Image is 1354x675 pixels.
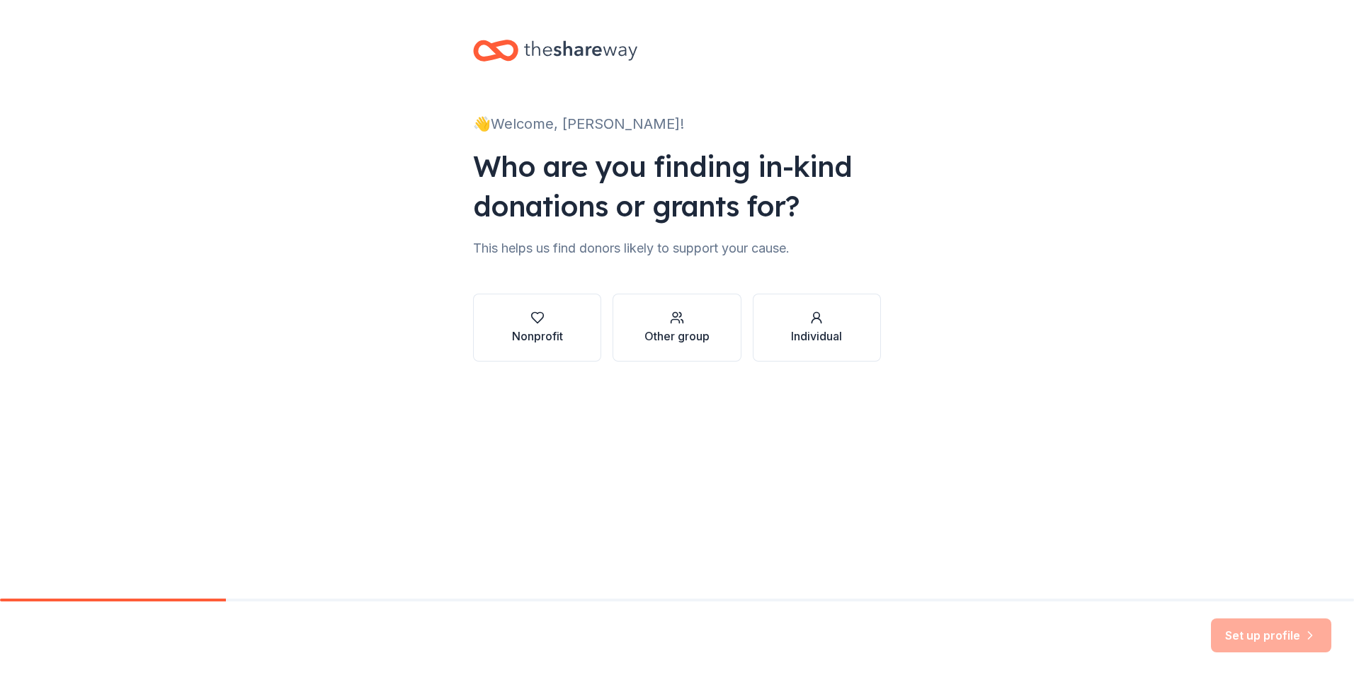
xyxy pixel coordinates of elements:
[791,328,842,345] div: Individual
[753,294,881,362] button: Individual
[613,294,741,362] button: Other group
[473,237,881,260] div: This helps us find donors likely to support your cause.
[473,294,601,362] button: Nonprofit
[512,328,563,345] div: Nonprofit
[473,112,881,135] div: 👋 Welcome, [PERSON_NAME]!
[644,328,710,345] div: Other group
[473,146,881,226] div: Who are you finding in-kind donations or grants for?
